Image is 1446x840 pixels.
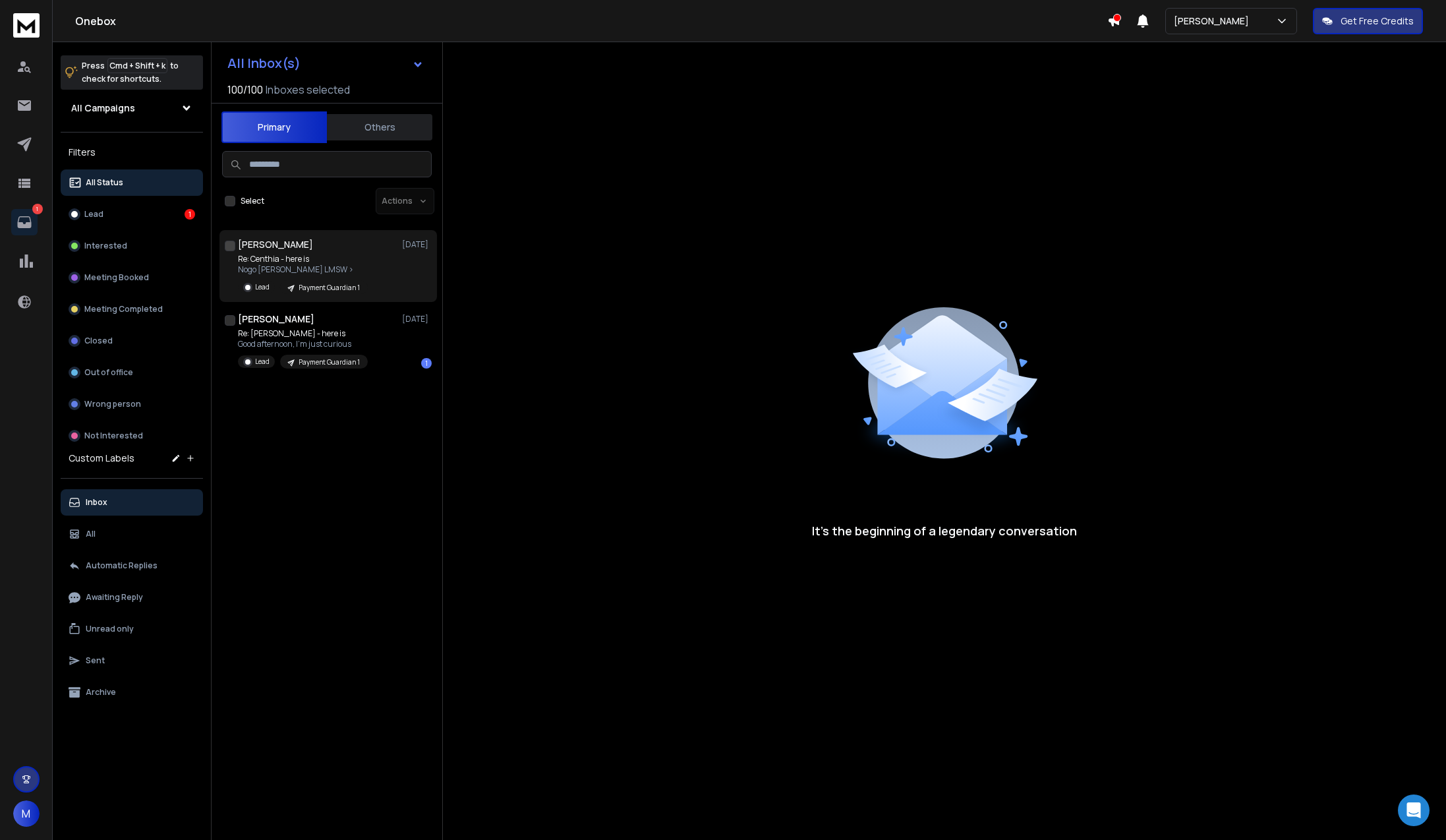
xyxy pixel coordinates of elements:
h1: Onebox [75,13,1107,29]
button: M [13,800,40,827]
p: 1 [32,204,43,214]
p: Re: [PERSON_NAME] - here is [238,328,368,339]
button: Archive [61,679,203,705]
span: Cmd + Shift + k [107,58,167,73]
span: 100 / 100 [227,82,263,98]
p: Good afternoon, I’m just curious [238,339,368,349]
h1: All Campaigns [71,102,135,115]
button: Meeting Completed [61,296,203,322]
p: [PERSON_NAME] [1174,15,1254,28]
button: Not Interested [61,423,203,449]
p: Interested [84,241,127,251]
button: Inbox [61,489,203,516]
p: Meeting Booked [84,272,149,283]
button: Others [327,113,432,142]
div: Open Intercom Messenger [1398,795,1430,826]
img: logo [13,13,40,38]
a: 1 [11,209,38,235]
button: Unread only [61,616,203,642]
p: Awaiting Reply [86,592,143,603]
p: Press to check for shortcuts. [82,59,179,86]
button: Out of office [61,359,203,386]
div: 1 [421,358,432,369]
h1: [PERSON_NAME] [238,238,313,251]
p: Lead [84,209,103,220]
button: Interested [61,233,203,259]
p: Sent [86,655,105,666]
p: Lead [255,357,270,367]
h3: Custom Labels [69,452,134,465]
button: All Campaigns [61,95,203,121]
p: Archive [86,687,116,698]
button: Meeting Booked [61,264,203,291]
p: Payment Guardian 1 [299,357,360,367]
p: All [86,529,96,539]
p: It’s the beginning of a legendary conversation [812,522,1077,540]
div: 1 [185,209,195,220]
p: [DATE] [402,239,432,250]
button: All Status [61,169,203,196]
p: All Status [86,177,123,188]
button: Closed [61,328,203,354]
button: Awaiting Reply [61,584,203,611]
p: Get Free Credits [1341,15,1414,28]
p: Wrong person [84,399,141,409]
p: Payment Guardian 1 [299,283,360,293]
button: Automatic Replies [61,553,203,579]
button: All [61,521,203,547]
h3: Filters [61,143,203,162]
button: All Inbox(s) [217,50,434,76]
label: Select [241,196,264,206]
button: Get Free Credits [1313,8,1423,34]
p: Meeting Completed [84,304,163,315]
p: Nogo [PERSON_NAME] LMSW > [238,264,368,275]
h3: Inboxes selected [266,82,350,98]
p: Lead [255,282,270,292]
h1: [PERSON_NAME] [238,313,314,326]
p: Re: Centhia - here is [238,254,368,264]
p: Unread only [86,624,134,634]
h1: All Inbox(s) [227,57,301,70]
button: Lead1 [61,201,203,227]
p: Automatic Replies [86,560,158,571]
p: Not Interested [84,431,143,441]
p: [DATE] [402,314,432,324]
p: Out of office [84,367,133,378]
p: Closed [84,336,113,346]
button: Wrong person [61,391,203,417]
button: Primary [221,111,327,143]
p: Inbox [86,497,107,508]
button: Sent [61,647,203,674]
